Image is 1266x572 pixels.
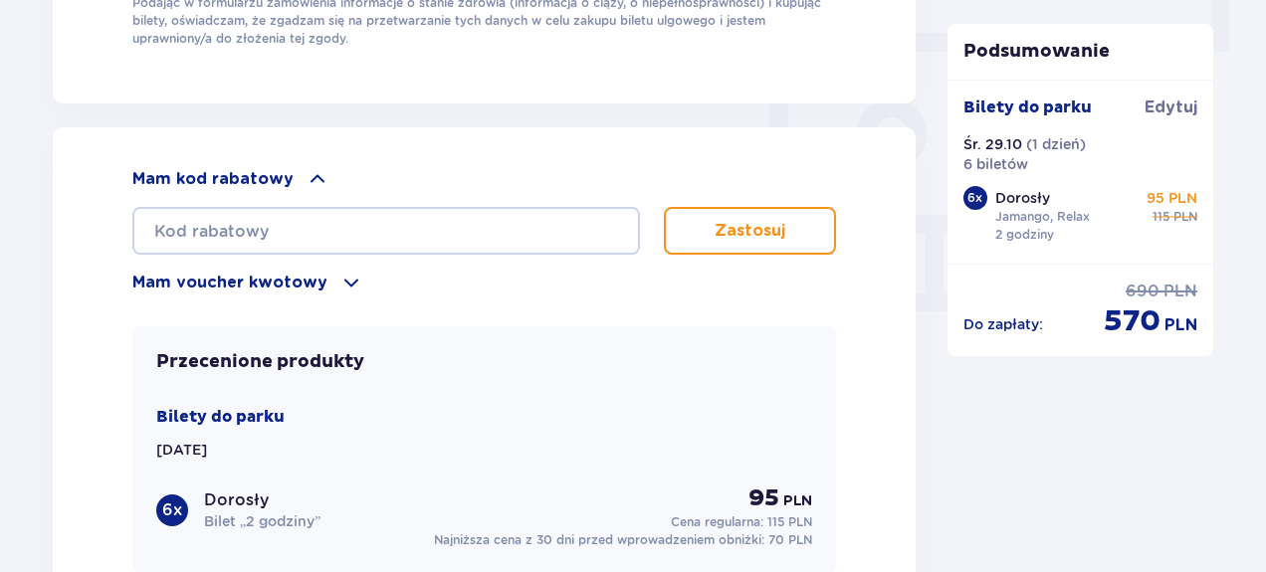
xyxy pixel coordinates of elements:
[204,489,269,511] p: Dorosły
[1173,208,1197,226] span: PLN
[1147,188,1197,208] p: 95 PLN
[1153,208,1169,226] span: 115
[995,208,1090,226] p: Jamango, Relax
[664,207,836,255] button: Zastosuj
[156,350,364,374] p: Przecenione produkty
[132,168,294,190] p: Mam kod rabatowy
[963,134,1022,154] p: Śr. 29.10
[768,532,812,547] span: 70 PLN
[963,314,1043,334] p: Do zapłaty :
[995,188,1050,208] p: Dorosły
[156,406,285,428] p: Bilety do parku
[963,154,1028,174] p: 6 biletów
[1026,134,1086,154] p: ( 1 dzień )
[156,494,188,526] div: 6 x
[995,226,1054,244] p: 2 godziny
[434,531,812,549] p: Najniższa cena z 30 dni przed wprowadzeniem obniżki:
[948,40,1214,64] p: Podsumowanie
[963,186,987,210] div: 6 x
[748,483,779,513] span: 95
[132,272,327,293] p: Mam voucher kwotowy
[204,511,320,531] p: Bilet „2 godziny”
[715,220,785,242] p: Zastosuj
[1145,96,1197,118] span: Edytuj
[1163,281,1197,302] span: PLN
[1104,302,1160,340] span: 570
[132,207,640,255] input: Kod rabatowy
[156,440,207,460] p: [DATE]
[671,513,812,531] p: Cena regularna:
[767,514,812,529] span: 115 PLN
[963,96,1092,118] p: Bilety do parku
[783,491,812,511] span: PLN
[1164,314,1197,336] span: PLN
[1126,281,1160,302] span: 690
